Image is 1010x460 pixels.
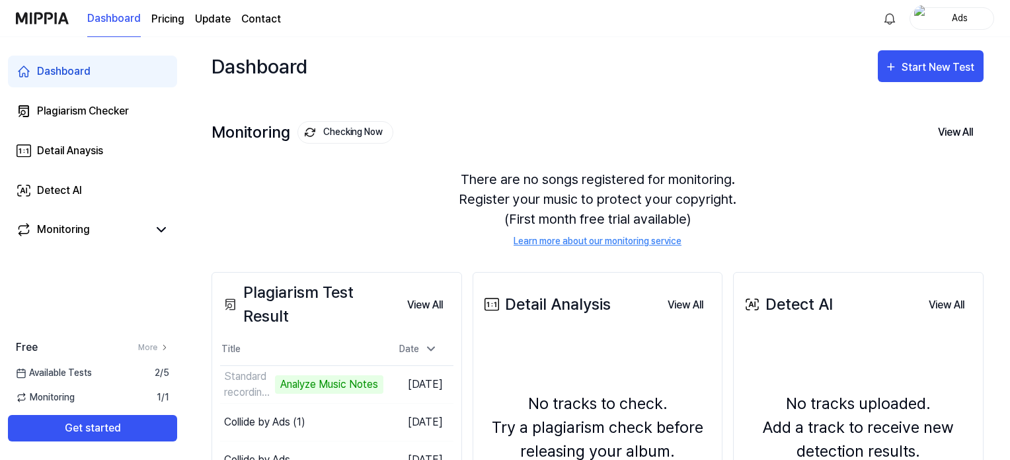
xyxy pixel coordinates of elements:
div: Detect AI [742,293,833,316]
a: View All [657,291,714,318]
button: View All [918,292,975,318]
a: Monitoring [16,222,148,238]
a: Dashboard [87,1,141,37]
div: Dashboard [37,64,91,79]
div: Start New Test [902,59,977,76]
th: Title [220,334,383,365]
td: [DATE] [383,403,453,441]
img: 알림 [882,11,898,26]
div: Plagiarism Checker [37,103,129,119]
div: Detail Anaysis [37,143,103,159]
a: Detail Anaysis [8,135,177,167]
div: Monitoring [37,222,90,238]
div: Standard recording 5 [224,369,272,400]
span: Free [16,340,38,355]
a: View All [918,291,975,318]
div: Detail Analysis [481,293,611,316]
div: Dashboard [212,50,307,82]
button: Get started [8,415,177,441]
div: Analyze Music Notes [275,375,383,394]
button: View All [397,292,453,318]
button: Start New Test [878,50,984,82]
span: 1 / 1 [157,391,169,404]
a: Update [195,11,231,27]
span: Available Tests [16,366,92,380]
button: profileAds [910,7,994,30]
div: Ads [934,11,986,25]
div: Plagiarism Test Result [220,281,397,328]
a: Learn more about our monitoring service [514,234,681,248]
span: Monitoring [16,391,75,404]
div: There are no songs registered for monitoring. Register your music to protect your copyright. (Fir... [212,154,984,264]
div: Monitoring [212,121,393,144]
a: Contact [241,11,281,27]
button: Checking Now [297,121,393,144]
button: View All [927,118,984,146]
a: Dashboard [8,56,177,87]
div: Collide by Ads (1) [224,414,305,430]
div: Date [394,338,443,360]
a: Pricing [151,11,184,27]
a: Detect AI [8,175,177,207]
a: Plagiarism Checker [8,95,177,127]
img: monitoring Icon [305,127,315,138]
a: View All [397,291,453,318]
div: Detect AI [37,183,82,199]
img: profile [914,5,930,32]
a: More [138,342,169,353]
button: View All [657,292,714,318]
td: [DATE] [383,365,453,403]
span: 2 / 5 [155,366,169,380]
